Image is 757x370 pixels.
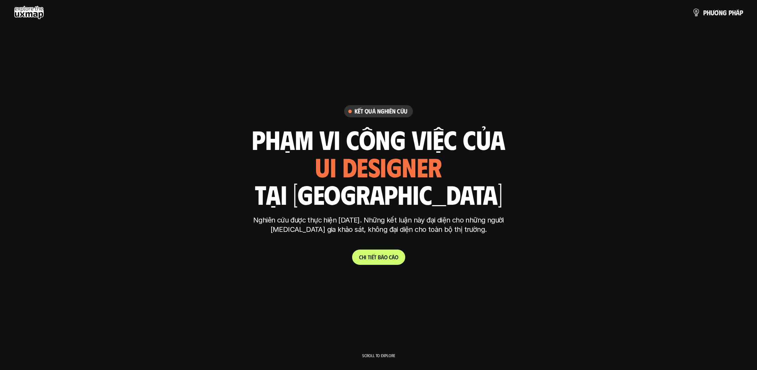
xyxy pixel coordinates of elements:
span: ơ [714,9,719,16]
span: o [384,254,388,260]
span: p [740,9,743,16]
span: ế [372,254,374,260]
h1: tại [GEOGRAPHIC_DATA] [255,179,502,209]
a: phươngpháp [692,6,743,19]
a: Chitiếtbáocáo [352,250,405,265]
span: á [381,254,384,260]
p: Scroll to explore [362,353,395,358]
span: t [368,254,370,260]
span: ư [710,9,714,16]
span: t [374,254,376,260]
span: n [719,9,723,16]
span: h [732,9,736,16]
span: p [703,9,707,16]
span: á [736,9,740,16]
span: i [370,254,372,260]
span: o [395,254,398,260]
p: Nghiên cứu được thực hiện [DATE]. Những kết luận này đại diện cho những người [MEDICAL_DATA] gia ... [248,216,509,234]
span: g [723,9,727,16]
span: i [365,254,366,260]
span: á [392,254,395,260]
span: h [707,9,710,16]
span: h [362,254,365,260]
span: p [729,9,732,16]
span: b [378,254,381,260]
span: c [389,254,392,260]
h1: phạm vi công việc của [252,125,505,154]
span: C [359,254,362,260]
h6: Kết quả nghiên cứu [355,107,407,115]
